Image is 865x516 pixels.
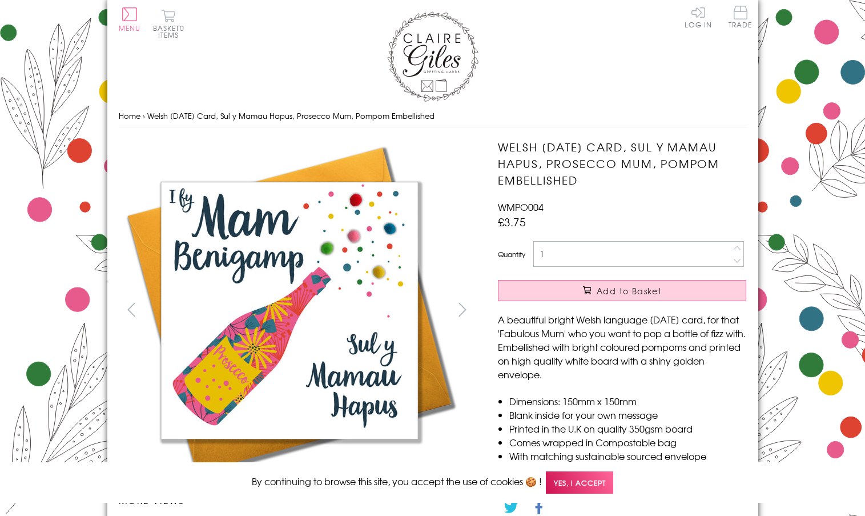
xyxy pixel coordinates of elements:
[119,110,140,121] a: Home
[509,394,746,408] li: Dimensions: 150mm x 150mm
[498,280,746,301] button: Add to Basket
[729,6,753,30] a: Trade
[498,313,746,381] p: A beautiful bright Welsh language [DATE] card, for that 'Fabulous Mum' who you want to pop a bott...
[509,449,746,463] li: With matching sustainable sourced envelope
[685,6,712,28] a: Log In
[498,214,526,230] span: £3.75
[143,110,145,121] span: ›
[153,9,184,38] button: Basket0 items
[475,139,818,482] img: Welsh Mother's Day Card, Sul y Mamau Hapus, Prosecco Mum, Pompom Embellished
[498,200,544,214] span: WMPO004
[509,422,746,435] li: Printed in the U.K on quality 350gsm board
[158,23,184,40] span: 0 items
[509,408,746,422] li: Blank inside for your own message
[729,6,753,28] span: Trade
[147,110,434,121] span: Welsh [DATE] Card, Sul y Mamau Hapus, Prosecco Mum, Pompom Embellished
[119,23,141,33] span: Menu
[546,471,613,494] span: Yes, I accept
[387,11,478,102] img: Claire Giles Greetings Cards
[118,139,461,482] img: Welsh Mother's Day Card, Sul y Mamau Hapus, Prosecco Mum, Pompom Embellished
[119,297,144,322] button: prev
[449,297,475,322] button: next
[498,139,746,188] h1: Welsh [DATE] Card, Sul y Mamau Hapus, Prosecco Mum, Pompom Embellished
[498,249,525,259] label: Quantity
[597,285,662,297] span: Add to Basket
[119,105,747,128] nav: breadcrumbs
[509,435,746,449] li: Comes wrapped in Compostable bag
[119,7,141,31] button: Menu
